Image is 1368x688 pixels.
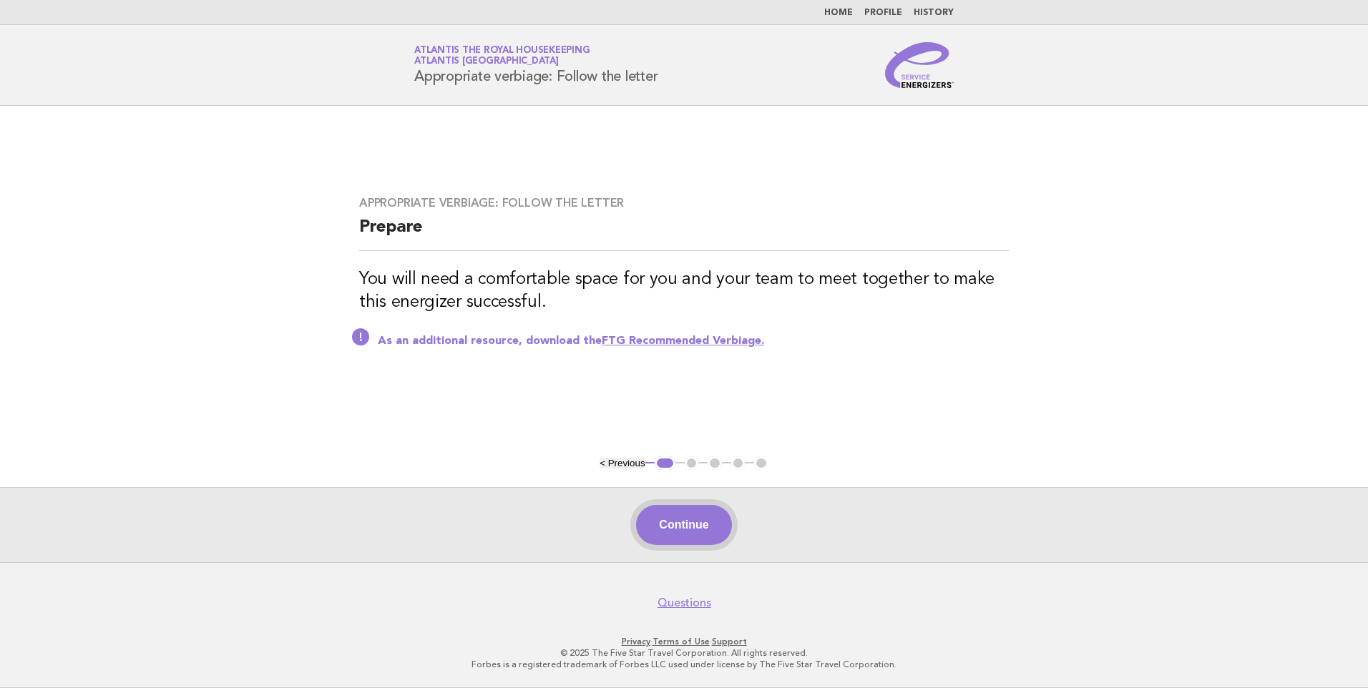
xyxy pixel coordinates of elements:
a: FTG Recommended Verbiage. [602,335,764,347]
a: History [914,9,954,17]
a: Profile [864,9,902,17]
h3: Appropriate verbiage: Follow the letter [359,196,1009,210]
span: Atlantis [GEOGRAPHIC_DATA] [414,57,559,67]
button: Continue [636,505,731,545]
p: As an additional resource, download the [378,334,1009,348]
h2: Prepare [359,216,1009,251]
a: Questions [658,596,711,610]
p: © 2025 The Five Star Travel Corporation. All rights reserved. [246,647,1122,659]
button: 1 [655,456,675,471]
button: < Previous [600,458,645,468]
a: Atlantis the Royal HousekeepingAtlantis [GEOGRAPHIC_DATA] [414,46,590,66]
h1: Appropriate verbiage: Follow the letter [414,46,658,84]
p: · · [246,636,1122,647]
p: Forbes is a registered trademark of Forbes LLC used under license by The Five Star Travel Corpora... [246,659,1122,670]
h3: You will need a comfortable space for you and your team to meet together to make this energizer s... [359,268,1009,314]
a: Support [712,637,747,647]
a: Terms of Use [653,637,710,647]
a: Privacy [622,637,650,647]
a: Home [824,9,853,17]
img: Service Energizers [885,42,954,88]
